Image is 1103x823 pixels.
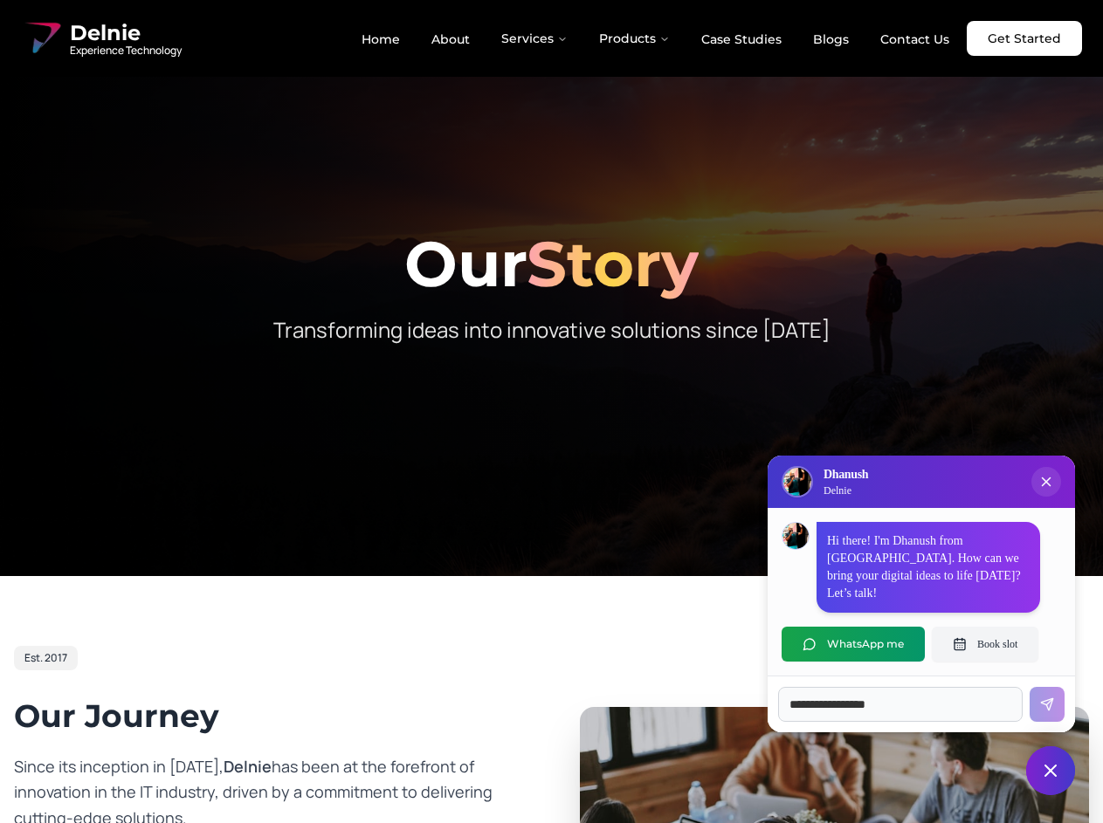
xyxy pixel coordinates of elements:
span: Experience Technology [70,44,182,58]
p: Hi there! I'm Dhanush from [GEOGRAPHIC_DATA]. How can we bring your digital ideas to life [DATE]?... [827,532,1030,602]
button: Close chat [1026,746,1075,795]
button: Book slot [932,627,1038,662]
img: Delnie Logo [783,468,811,496]
button: Services [487,21,582,56]
p: Delnie [824,484,868,497]
h3: Dhanush [824,466,868,484]
a: About [417,24,484,54]
img: Delnie Logo [21,17,63,59]
img: Dhanush [782,523,809,549]
a: Get Started [967,21,1082,56]
a: Contact Us [866,24,963,54]
button: Close chat popup [1031,467,1061,497]
button: WhatsApp me [782,627,925,662]
span: Est. 2017 [24,651,67,665]
a: Case Studies [687,24,796,54]
a: Delnie Logo Full [21,17,182,59]
span: Delnie [224,756,272,777]
span: Story [527,225,699,302]
a: Home [348,24,414,54]
span: Delnie [70,19,182,47]
button: Products [585,21,684,56]
h2: Our Journey [14,698,524,733]
nav: Main [348,21,963,56]
a: Blogs [799,24,863,54]
h1: Our [14,232,1089,295]
p: Transforming ideas into innovative solutions since [DATE] [217,316,887,344]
